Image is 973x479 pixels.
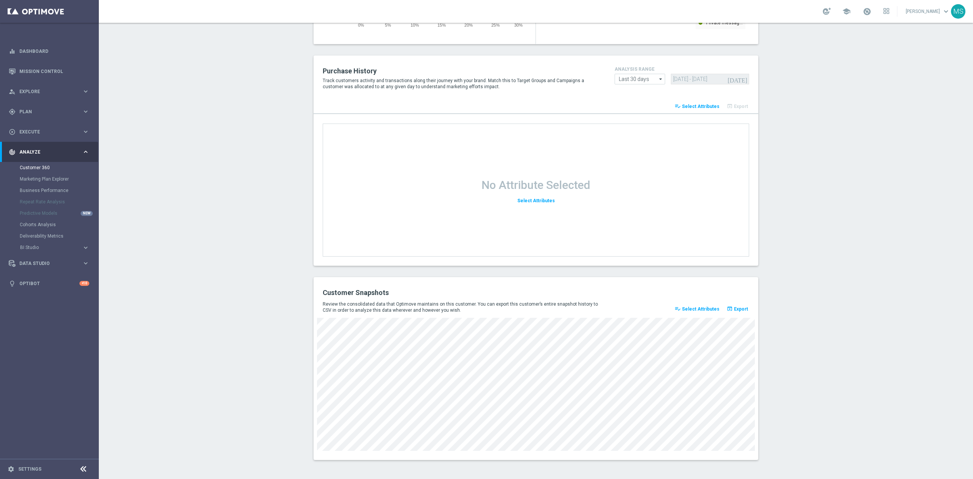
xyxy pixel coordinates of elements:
[20,245,82,250] div: BI Studio
[20,233,79,239] a: Deliverability Metrics
[20,173,98,185] div: Marketing Plan Explorer
[8,149,90,155] button: track_changes Analyze keyboard_arrow_right
[20,162,98,173] div: Customer 360
[9,88,82,95] div: Explore
[9,41,89,61] div: Dashboard
[9,128,82,135] div: Execute
[19,150,82,154] span: Analyze
[9,149,16,155] i: track_changes
[9,88,16,95] i: person_search
[9,108,16,115] i: gps_fixed
[8,260,90,266] button: Data Studio keyboard_arrow_right
[9,48,16,55] i: equalizer
[615,67,749,72] h4: analysis range
[9,61,89,81] div: Mission Control
[8,48,90,54] button: equalizer Dashboard
[20,165,79,171] a: Customer 360
[19,273,79,293] a: Optibot
[734,306,748,312] span: Export
[514,23,523,27] span: 30%
[8,89,90,95] button: person_search Explore keyboard_arrow_right
[20,244,90,251] button: BI Studio keyboard_arrow_right
[82,148,89,155] i: keyboard_arrow_right
[20,176,79,182] a: Marketing Plan Explorer
[20,222,79,228] a: Cohorts Analysis
[385,23,391,27] span: 5%
[9,260,82,267] div: Data Studio
[410,23,419,27] span: 10%
[942,7,950,16] span: keyboard_arrow_down
[675,306,681,312] i: playlist_add_check
[464,23,473,27] span: 20%
[20,219,98,230] div: Cohorts Analysis
[20,242,98,253] div: BI Studio
[18,467,41,471] a: Settings
[9,273,89,293] div: Optibot
[682,306,719,312] span: Select Attributes
[726,304,749,314] button: open_in_browser Export
[9,149,82,155] div: Analyze
[82,108,89,115] i: keyboard_arrow_right
[615,74,665,84] input: analysis range
[20,185,98,196] div: Business Performance
[79,281,89,286] div: +10
[20,208,98,219] div: Predictive Models
[82,260,89,267] i: keyboard_arrow_right
[9,128,16,135] i: play_circle_outline
[19,261,82,266] span: Data Studio
[20,196,98,208] div: Repeat Rate Analysis
[19,89,82,94] span: Explore
[8,68,90,75] button: Mission Control
[323,78,603,90] p: Track customers activity and transactions along their journey with your brand. Match this to Targ...
[8,281,90,287] button: lightbulb Optibot +10
[81,211,93,216] div: NEW
[8,129,90,135] button: play_circle_outline Execute keyboard_arrow_right
[358,23,364,27] span: 0%
[842,7,851,16] span: school
[727,306,733,312] i: open_in_browser
[673,304,721,314] button: playlist_add_check Select Attributes
[675,103,681,109] i: playlist_add_check
[323,301,603,313] p: Review the consolidated data that Optimove maintains on this customer. You can export this custom...
[437,23,446,27] span: 15%
[9,280,16,287] i: lightbulb
[19,109,82,114] span: Plan
[82,88,89,95] i: keyboard_arrow_right
[9,108,82,115] div: Plan
[323,67,603,76] h2: Purchase History
[517,198,555,203] span: Select Attributes
[20,230,98,242] div: Deliverability Metrics
[682,104,719,109] span: Select Attributes
[20,245,74,250] span: BI Studio
[8,466,14,473] i: settings
[482,178,590,192] h1: No Attribute Selected
[516,196,556,206] button: Select Attributes
[82,244,89,251] i: keyboard_arrow_right
[82,128,89,135] i: keyboard_arrow_right
[19,61,89,81] a: Mission Control
[19,130,82,134] span: Execute
[491,23,500,27] span: 25%
[657,74,665,84] i: arrow_drop_down
[8,109,90,115] button: gps_fixed Plan keyboard_arrow_right
[905,6,951,17] a: [PERSON_NAME]keyboard_arrow_down
[673,101,721,112] button: playlist_add_check Select Attributes
[20,187,79,194] a: Business Performance
[951,4,965,19] div: MS
[323,288,530,297] h2: Customer Snapshots
[19,41,89,61] a: Dashboard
